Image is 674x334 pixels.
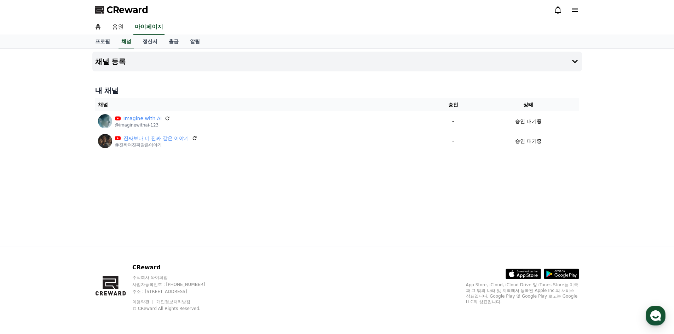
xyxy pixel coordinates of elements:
p: - [431,137,475,145]
a: 출금 [163,35,184,48]
p: CReward [132,263,219,272]
p: - [431,118,475,125]
a: CReward [95,4,148,16]
a: 마이페이지 [133,20,165,35]
button: 채널 등록 [92,52,582,71]
a: 정산서 [137,35,163,48]
p: 승인 대기중 [515,137,541,145]
p: 주식회사 와이피랩 [132,275,219,280]
span: CReward [106,4,148,16]
a: 홈 [90,20,106,35]
a: 진짜보다 더 진짜 같은 이야기 [123,135,189,142]
p: © CReward All Rights Reserved. [132,306,219,311]
img: Imagine with AI [98,114,112,128]
a: Imagine with AI [123,115,162,122]
p: App Store, iCloud, iCloud Drive 및 iTunes Store는 미국과 그 밖의 나라 및 지역에서 등록된 Apple Inc.의 서비스 상표입니다. Goo... [466,282,579,305]
h4: 채널 등록 [95,58,126,65]
th: 승인 [428,98,478,111]
th: 채널 [95,98,428,111]
a: 이용약관 [132,299,155,304]
p: @진짜더진짜같은이야기 [115,142,198,148]
a: 채널 [119,35,134,48]
p: @imaginewithai-123 [115,122,171,128]
th: 상태 [478,98,579,111]
p: 사업자등록번호 : [PHONE_NUMBER] [132,282,219,287]
h4: 내 채널 [95,86,579,95]
p: 주소 : [STREET_ADDRESS] [132,289,219,294]
a: 음원 [106,20,129,35]
a: 알림 [184,35,206,48]
p: 승인 대기중 [515,118,541,125]
a: 개인정보처리방침 [156,299,190,304]
a: 프로필 [90,35,116,48]
img: 진짜보다 더 진짜 같은 이야기 [98,134,112,148]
